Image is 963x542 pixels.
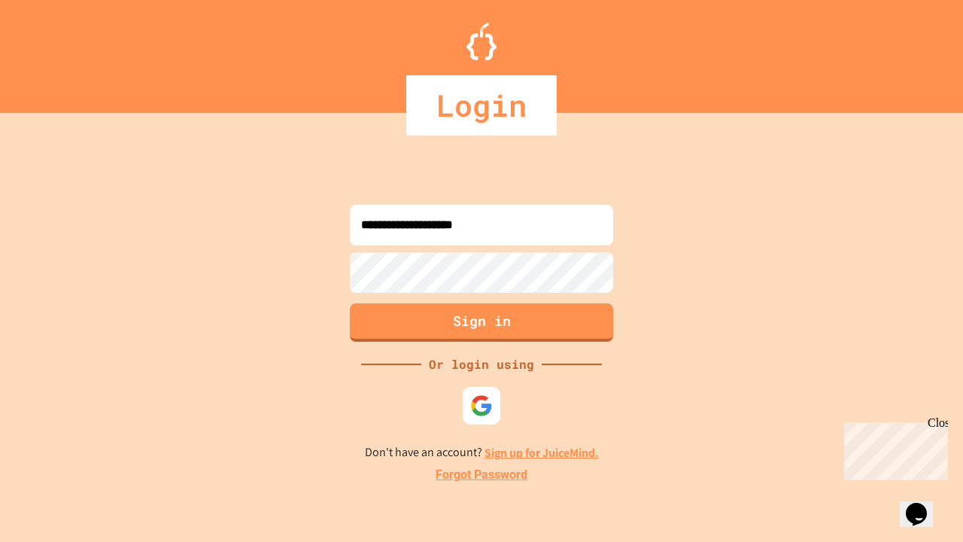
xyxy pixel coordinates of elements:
iframe: chat widget [838,416,948,480]
iframe: chat widget [900,482,948,527]
div: Chat with us now!Close [6,6,104,96]
p: Don't have an account? [365,443,599,462]
img: Logo.svg [466,23,497,60]
div: Login [406,75,557,135]
a: Sign up for JuiceMind. [485,445,599,461]
button: Sign in [350,303,613,342]
img: google-icon.svg [470,394,493,417]
a: Forgot Password [436,466,527,484]
div: Or login using [421,355,542,373]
